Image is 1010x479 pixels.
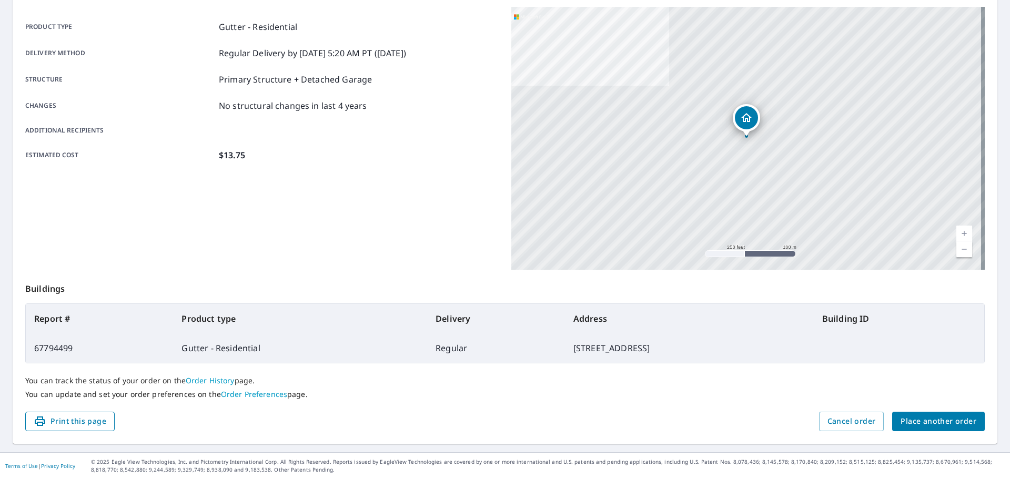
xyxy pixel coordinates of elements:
[733,104,760,137] div: Dropped pin, building 1, Residential property, 1100 SE 40th Ave Trenton, FL 32693
[427,304,565,333] th: Delivery
[221,389,287,399] a: Order Preferences
[25,21,215,33] p: Product type
[427,333,565,363] td: Regular
[5,462,38,470] a: Terms of Use
[91,458,1005,474] p: © 2025 Eagle View Technologies, Inc. and Pictometry International Corp. All Rights Reserved. Repo...
[25,126,215,135] p: Additional recipients
[173,333,427,363] td: Gutter - Residential
[219,149,245,161] p: $13.75
[173,304,427,333] th: Product type
[25,47,215,59] p: Delivery method
[41,462,75,470] a: Privacy Policy
[25,376,985,385] p: You can track the status of your order on the page.
[26,333,173,363] td: 67794499
[219,73,372,86] p: Primary Structure + Detached Garage
[5,463,75,469] p: |
[26,304,173,333] th: Report #
[565,304,814,333] th: Address
[25,73,215,86] p: Structure
[219,99,367,112] p: No structural changes in last 4 years
[892,412,985,431] button: Place another order
[25,270,985,303] p: Buildings
[186,375,235,385] a: Order History
[819,412,884,431] button: Cancel order
[25,99,215,112] p: Changes
[956,226,972,241] a: Current Level 17, Zoom In
[25,149,215,161] p: Estimated cost
[25,412,115,431] button: Print this page
[34,415,106,428] span: Print this page
[814,304,984,333] th: Building ID
[219,21,297,33] p: Gutter - Residential
[219,47,406,59] p: Regular Delivery by [DATE] 5:20 AM PT ([DATE])
[956,241,972,257] a: Current Level 17, Zoom Out
[901,415,976,428] span: Place another order
[25,390,985,399] p: You can update and set your order preferences on the page.
[565,333,814,363] td: [STREET_ADDRESS]
[827,415,876,428] span: Cancel order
